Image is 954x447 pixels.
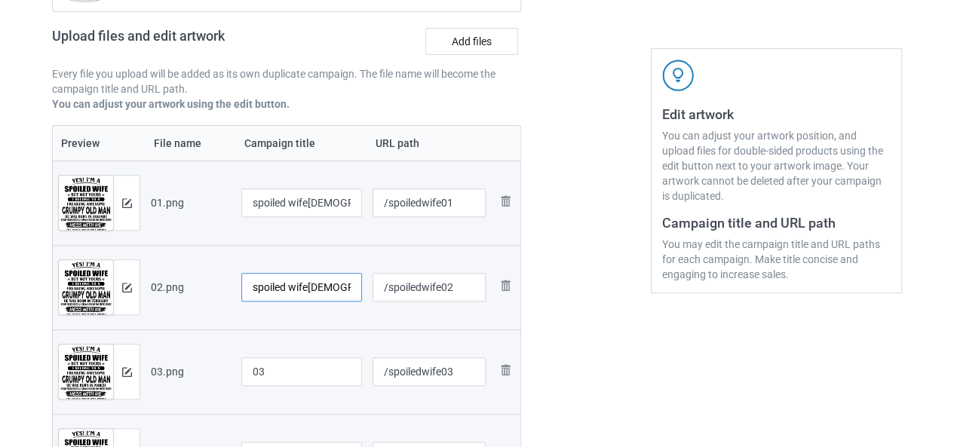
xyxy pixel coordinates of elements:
img: original.png [59,344,113,409]
div: 01.png [151,195,231,210]
p: Every file you upload will be added as its own duplicate campaign. The file name will become the ... [52,66,521,96]
img: svg+xml;base64,PD94bWwgdmVyc2lvbj0iMS4wIiBlbmNvZGluZz0iVVRGLTgiPz4KPHN2ZyB3aWR0aD0iMTRweCIgaGVpZ2... [122,283,132,292]
h2: Upload files and edit artwork [52,28,333,56]
img: svg+xml;base64,PD94bWwgdmVyc2lvbj0iMS4wIiBlbmNvZGluZz0iVVRGLTgiPz4KPHN2ZyB3aWR0aD0iMTRweCIgaGVpZ2... [122,198,132,208]
th: File name [146,126,236,161]
div: You may edit the campaign title and URL paths for each campaign. Make title concise and engaging ... [662,237,891,282]
img: svg+xml;base64,PD94bWwgdmVyc2lvbj0iMS4wIiBlbmNvZGluZz0iVVRGLTgiPz4KPHN2ZyB3aWR0aD0iMjhweCIgaGVpZ2... [496,277,514,295]
img: original.png [59,260,113,325]
img: original.png [59,176,113,240]
div: 02.png [151,280,231,295]
img: svg+xml;base64,PD94bWwgdmVyc2lvbj0iMS4wIiBlbmNvZGluZz0iVVRGLTgiPz4KPHN2ZyB3aWR0aD0iMjhweCIgaGVpZ2... [496,192,514,210]
th: Campaign title [236,126,367,161]
b: You can adjust your artwork using the edit button. [52,98,290,110]
div: 03.png [151,364,231,379]
label: Add files [425,28,518,55]
img: svg+xml;base64,PD94bWwgdmVyc2lvbj0iMS4wIiBlbmNvZGluZz0iVVRGLTgiPz4KPHN2ZyB3aWR0aD0iNDJweCIgaGVpZ2... [662,60,694,91]
th: Preview [53,126,146,161]
th: URL path [367,126,492,161]
img: svg+xml;base64,PD94bWwgdmVyc2lvbj0iMS4wIiBlbmNvZGluZz0iVVRGLTgiPz4KPHN2ZyB3aWR0aD0iMjhweCIgaGVpZ2... [496,361,514,379]
div: You can adjust your artwork position, and upload files for double-sided products using the edit b... [662,128,891,204]
img: svg+xml;base64,PD94bWwgdmVyc2lvbj0iMS4wIiBlbmNvZGluZz0iVVRGLTgiPz4KPHN2ZyB3aWR0aD0iMTRweCIgaGVpZ2... [122,367,132,377]
h3: Edit artwork [662,106,891,123]
h3: Campaign title and URL path [662,214,891,231]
